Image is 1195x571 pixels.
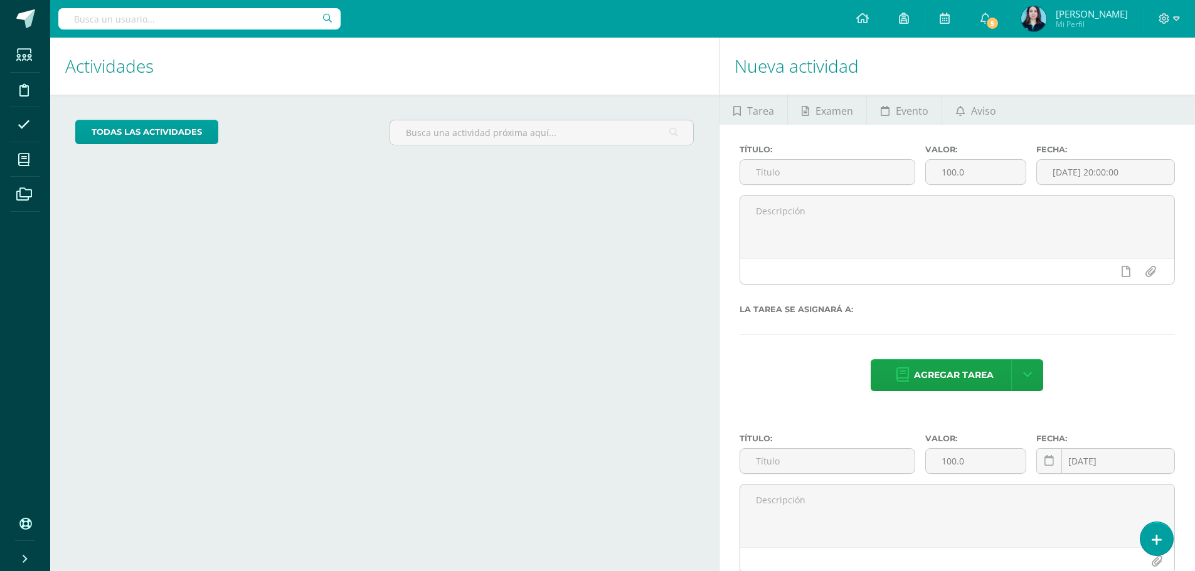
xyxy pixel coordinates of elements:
input: Fecha de entrega [1037,160,1174,184]
input: Busca una actividad próxima aquí... [390,120,693,145]
h1: Nueva actividad [735,38,1180,95]
span: Agregar tarea [914,360,994,390]
label: Fecha: [1036,145,1175,154]
a: Aviso [942,95,1009,125]
input: Puntos máximos [926,449,1026,473]
label: Fecha: [1036,434,1175,443]
a: Tarea [720,95,787,125]
label: Valor: [925,434,1027,443]
label: Título: [740,434,915,443]
label: Título: [740,145,915,154]
img: 58a3fbeca66addd3cac8df0ed67b710d.png [1021,6,1046,31]
input: Título [740,160,915,184]
label: La tarea se asignará a: [740,305,1175,314]
a: Evento [867,95,942,125]
span: Evento [896,96,928,126]
span: Tarea [747,96,774,126]
span: Aviso [971,96,996,126]
a: todas las Actividades [75,120,218,144]
span: Mi Perfil [1056,19,1128,29]
span: [PERSON_NAME] [1056,8,1128,20]
input: Fecha de entrega [1037,449,1174,473]
input: Puntos máximos [926,160,1026,184]
span: 5 [985,16,999,30]
input: Busca un usuario... [58,8,341,29]
span: Examen [815,96,853,126]
h1: Actividades [65,38,704,95]
a: Examen [788,95,866,125]
label: Valor: [925,145,1027,154]
input: Título [740,449,915,473]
